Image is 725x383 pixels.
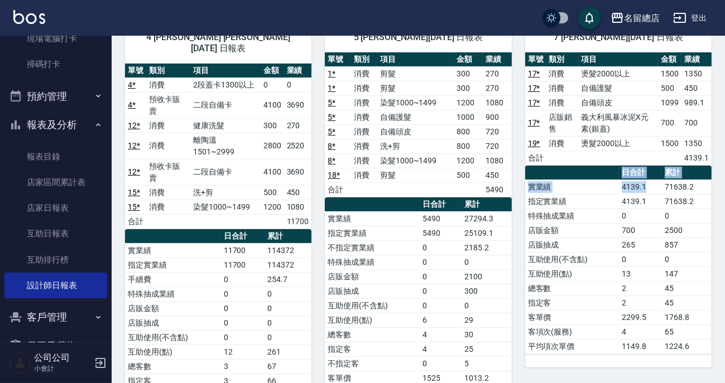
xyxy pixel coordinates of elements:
[462,284,511,298] td: 300
[624,11,660,25] div: 名留總店
[265,272,311,287] td: 254.7
[420,313,462,327] td: 6
[483,52,512,67] th: 業績
[125,359,221,374] td: 總客數
[325,182,351,197] td: 合計
[265,243,311,258] td: 114372
[377,52,454,67] th: 項目
[681,110,712,136] td: 700
[525,281,620,295] td: 總客數
[261,77,284,92] td: 0
[146,159,191,185] td: 預收卡販賣
[420,327,462,342] td: 4
[681,151,712,165] td: 4139.1
[462,255,511,269] td: 0
[462,313,511,327] td: 29
[377,124,454,139] td: 自備頭皮
[579,136,659,151] td: 燙髮2000以上
[351,52,377,67] th: 類別
[125,316,221,330] td: 店販抽成
[265,345,311,359] td: 261
[662,194,712,209] td: 71638.2
[221,243,265,258] td: 11700
[454,66,483,81] td: 300
[525,151,546,165] td: 合計
[483,110,512,124] td: 900
[483,124,512,139] td: 720
[377,81,454,95] td: 剪髮
[454,81,483,95] td: 300
[454,95,483,110] td: 1200
[420,255,462,269] td: 0
[420,298,462,313] td: 0
[265,316,311,330] td: 0
[261,185,284,200] td: 500
[462,356,511,371] td: 5
[221,272,265,287] td: 0
[221,287,265,301] td: 0
[579,81,659,95] td: 自備護髮
[377,110,454,124] td: 自備護髮
[579,52,659,67] th: 項目
[221,258,265,272] td: 11700
[351,139,377,153] td: 消費
[284,185,312,200] td: 450
[462,226,511,240] td: 25109.1
[525,52,712,166] table: a dense table
[658,95,681,110] td: 1099
[13,10,45,24] img: Logo
[351,110,377,124] td: 消費
[662,266,712,281] td: 147
[662,252,712,266] td: 0
[377,95,454,110] td: 染髮1000~1499
[658,81,681,95] td: 500
[261,64,284,78] th: 金額
[662,209,712,223] td: 0
[662,281,712,295] td: 45
[619,194,662,209] td: 4139.1
[284,77,312,92] td: 0
[221,316,265,330] td: 0
[462,342,511,356] td: 25
[284,92,312,118] td: 3690
[681,52,712,67] th: 業績
[525,223,620,237] td: 店販金額
[4,110,107,139] button: 報表及分析
[338,32,498,43] span: 5 [PERSON_NAME][DATE] 日報表
[525,252,620,266] td: 互助使用(不含點)
[681,136,712,151] td: 1350
[420,356,462,371] td: 0
[619,180,662,194] td: 4139.1
[546,110,579,136] td: 店販銷售
[619,266,662,281] td: 13
[539,32,698,43] span: 7 [PERSON_NAME][DATE] 日報表
[483,81,512,95] td: 270
[261,92,284,118] td: 4100
[4,332,107,361] button: 員工及薪資
[4,195,107,221] a: 店家日報表
[546,52,579,67] th: 類別
[325,52,511,197] table: a dense table
[146,133,191,159] td: 消費
[4,221,107,246] a: 互助日報表
[284,118,312,133] td: 270
[619,310,662,324] td: 2299.5
[525,339,620,353] td: 平均項次單價
[454,153,483,168] td: 1200
[261,118,284,133] td: 300
[483,182,512,197] td: 5490
[662,223,712,237] td: 2500
[261,200,284,214] td: 1200
[125,287,221,301] td: 特殊抽成業績
[351,153,377,168] td: 消費
[681,81,712,95] td: 450
[191,185,261,200] td: 洗+剪
[191,159,261,185] td: 二段自備卡
[525,52,546,67] th: 單號
[420,240,462,255] td: 0
[420,226,462,240] td: 5490
[284,214,312,229] td: 11700
[525,194,620,209] td: 指定實業績
[125,64,146,78] th: 單號
[284,133,312,159] td: 2520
